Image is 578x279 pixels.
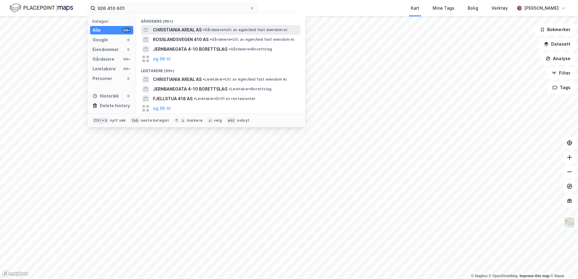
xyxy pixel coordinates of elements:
button: Bokmerker [535,24,576,36]
iframe: Chat Widget [548,250,578,279]
div: Leietakere (99+) [136,64,305,75]
div: 0 [126,37,131,42]
button: Filter [547,67,576,79]
span: Leietaker • Borettslag [229,87,271,91]
a: Mapbox [471,274,488,278]
span: Leietaker • Drift av restauranter [194,96,255,101]
img: logo.f888ab2527a4732fd821a326f86c7f29.svg [10,3,73,13]
div: 99+ [122,28,131,33]
button: Tags [547,82,576,94]
span: • [229,87,231,91]
div: markere [187,118,203,123]
div: avbryt [237,118,249,123]
span: • [210,37,212,42]
div: Ctrl + k [93,117,109,123]
div: Gårdeiere [93,56,114,63]
div: Gårdeiere (99+) [136,14,305,25]
span: FJELLSTUA 418 AS [153,95,193,102]
a: OpenStreetMap [489,274,518,278]
span: • [203,77,205,82]
div: [PERSON_NAME] [524,5,559,12]
div: Historikk [93,92,119,100]
div: velg [214,118,222,123]
div: Leietakere [93,65,116,72]
div: 0 [126,76,131,81]
div: Verktøy [492,5,508,12]
div: neste kategori [141,118,169,123]
span: Gårdeiere • Utl. av egen/leid fast eiendom el. [203,27,288,32]
div: 99+ [122,66,131,71]
span: • [203,27,205,32]
span: ROSSLANDSVEGEN 410 AS [153,36,209,43]
div: Eiendommer [93,46,119,53]
span: JERNBANEGATA 4-10 BORETTSLAG [153,85,228,93]
span: Gårdeiere • Borettslag [229,47,272,52]
span: CHRISTIANIA AREAL AS [153,26,202,34]
span: CHRISTIANIA AREAL AS [153,76,202,83]
span: Leietaker • Utl. av egen/leid fast eiendom el. [203,77,287,82]
div: 99+ [122,57,131,62]
span: JERNBANEGATA 4-10 BORETTSLAG [153,46,228,53]
div: Delete history [100,102,130,109]
a: Improve this map [520,274,550,278]
span: Gårdeiere • Utl. av egen/leid fast eiendom el. [210,37,295,42]
div: nytt søk [110,118,126,123]
div: esc [227,117,236,123]
img: Z [564,217,575,228]
button: Analyse [541,53,576,65]
span: • [194,96,196,101]
div: Kart [411,5,419,12]
button: og 96 til [153,105,170,112]
div: Alle [93,27,101,34]
div: Mine Tags [433,5,454,12]
div: Personer [93,75,112,82]
div: Bolig [468,5,478,12]
button: Datasett [539,38,576,50]
div: 0 [126,94,131,98]
div: tab [131,117,140,123]
input: Søk på adresse, matrikkel, gårdeiere, leietakere eller personer [95,4,249,13]
div: 0 [126,47,131,52]
button: og 96 til [153,55,170,63]
a: Mapbox homepage [2,270,28,277]
span: • [229,47,231,51]
div: Kategori [93,19,133,24]
div: Google [93,36,108,43]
